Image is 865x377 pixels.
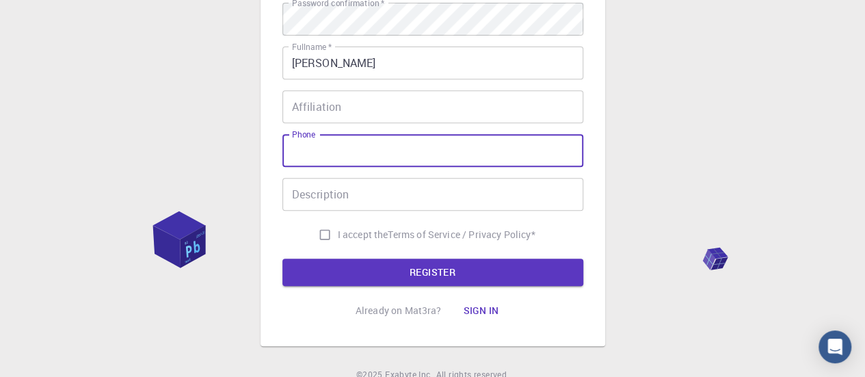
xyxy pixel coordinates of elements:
[388,228,535,242] p: Terms of Service / Privacy Policy *
[292,41,332,53] label: Fullname
[388,228,535,242] a: Terms of Service / Privacy Policy*
[819,330,851,363] div: Open Intercom Messenger
[292,129,315,140] label: Phone
[338,228,388,242] span: I accept the
[452,297,509,324] button: Sign in
[282,259,583,286] button: REGISTER
[356,304,442,317] p: Already on Mat3ra?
